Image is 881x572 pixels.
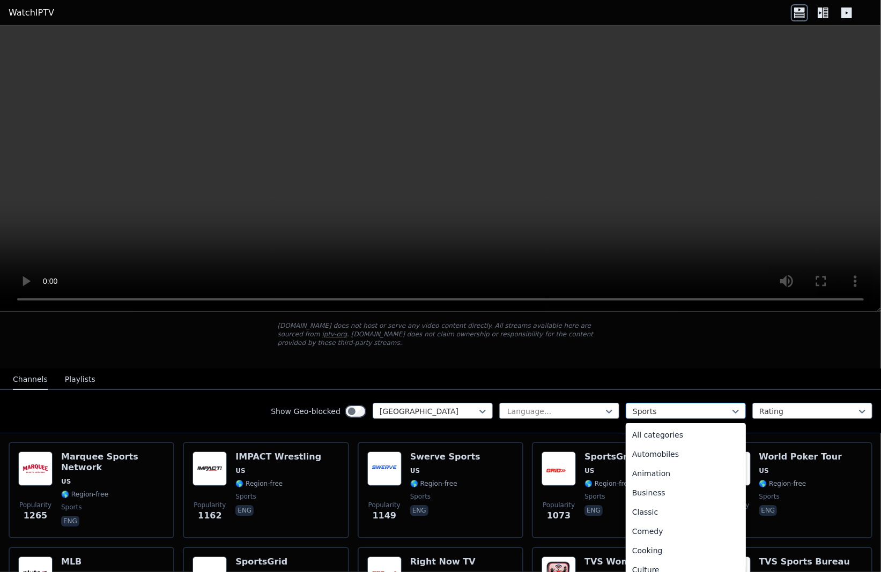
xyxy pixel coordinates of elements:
[584,505,603,516] p: eng
[410,466,420,475] span: US
[410,451,480,462] h6: Swerve Sports
[584,466,594,475] span: US
[410,492,431,501] span: sports
[24,509,48,522] span: 1265
[759,505,778,516] p: eng
[373,509,397,522] span: 1149
[626,502,746,522] div: Classic
[235,479,283,488] span: 🌎 Region-free
[61,490,108,499] span: 🌎 Region-free
[235,492,256,501] span: sports
[410,505,428,516] p: eng
[410,556,482,567] h6: Right Now TV
[367,451,402,486] img: Swerve Sports
[18,451,53,486] img: Marquee Sports Network
[194,501,226,509] span: Popularity
[13,370,48,390] button: Channels
[759,451,842,462] h6: World Poker Tour
[759,466,769,475] span: US
[584,492,605,501] span: sports
[235,505,254,516] p: eng
[235,466,245,475] span: US
[61,451,165,473] h6: Marquee Sports Network
[626,541,746,560] div: Cooking
[235,451,321,462] h6: IMPACT Wrestling
[543,501,575,509] span: Popularity
[368,501,401,509] span: Popularity
[584,479,632,488] span: 🌎 Region-free
[278,321,604,347] p: [DOMAIN_NAME] does not host or serve any video content directly. All streams available here are s...
[410,479,457,488] span: 🌎 Region-free
[61,477,71,486] span: US
[626,522,746,541] div: Comedy
[61,503,82,511] span: sports
[9,6,54,19] a: WatchIPTV
[65,370,95,390] button: Playlists
[626,445,746,464] div: Automobiles
[547,509,571,522] span: 1073
[626,464,746,483] div: Animation
[198,509,222,522] span: 1162
[584,556,677,567] h6: TVS Women Sports
[322,330,347,338] a: iptv-org
[759,492,780,501] span: sports
[584,451,636,462] h6: SportsGrid
[759,479,806,488] span: 🌎 Region-free
[61,556,108,567] h6: MLB
[61,516,79,526] p: eng
[235,556,287,567] h6: SportsGrid
[542,451,576,486] img: SportsGrid
[759,556,850,567] h6: TVS Sports Bureau
[19,501,51,509] span: Popularity
[193,451,227,486] img: IMPACT Wrestling
[271,406,340,417] label: Show Geo-blocked
[626,483,746,502] div: Business
[626,425,746,445] div: All categories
